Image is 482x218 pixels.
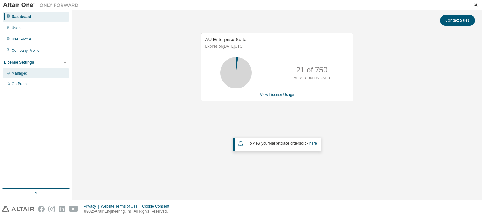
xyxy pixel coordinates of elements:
div: Managed [12,71,27,76]
div: Company Profile [12,48,40,53]
img: Altair One [3,2,82,8]
em: Marketplace orders [269,141,301,146]
div: Users [12,25,21,30]
div: Website Terms of Use [101,204,142,209]
div: User Profile [12,37,31,42]
button: Contact Sales [440,15,475,26]
img: facebook.svg [38,206,45,212]
img: instagram.svg [48,206,55,212]
a: here [309,141,317,146]
div: Cookie Consent [142,204,173,209]
div: Dashboard [12,14,31,19]
img: altair_logo.svg [2,206,34,212]
span: AU Enterprise Suite [205,37,247,42]
p: © 2025 Altair Engineering, Inc. All Rights Reserved. [84,209,173,214]
a: View License Usage [260,93,294,97]
img: linkedin.svg [59,206,65,212]
div: On Prem [12,82,27,87]
span: To view your click [248,141,317,146]
img: youtube.svg [69,206,78,212]
p: ALTAIR UNITS USED [294,76,330,81]
p: 21 of 750 [296,65,328,75]
div: Privacy [84,204,101,209]
div: License Settings [4,60,34,65]
p: Expires on [DATE] UTC [205,44,348,49]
